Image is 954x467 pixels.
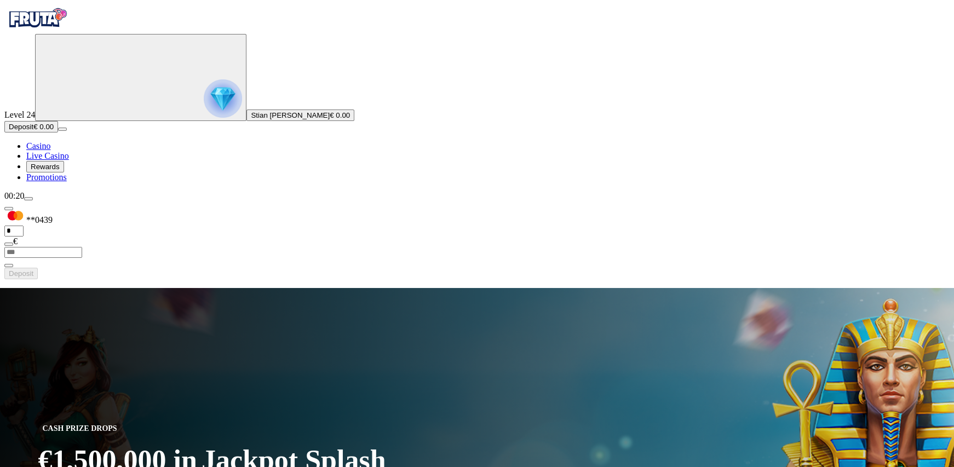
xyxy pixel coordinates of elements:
[330,111,350,119] span: € 0.00
[9,269,33,278] span: Deposit
[251,111,330,119] span: Stian [PERSON_NAME]
[26,151,69,160] a: poker-chip iconLive Casino
[4,110,35,119] span: Level 24
[24,197,33,200] button: menu
[26,141,50,151] span: Casino
[4,207,13,210] button: Hide quick deposit form
[246,109,354,121] button: Stian [PERSON_NAME]€ 0.00
[204,79,242,118] img: reward progress
[58,128,67,131] button: menu
[4,4,70,32] img: Fruta
[35,34,246,121] button: reward progress
[4,264,13,267] button: eye icon
[4,121,58,132] button: Depositplus icon€ 0.00
[26,141,50,151] a: diamond iconCasino
[26,172,67,182] span: Promotions
[26,172,67,182] a: gift-inverted iconPromotions
[4,268,38,279] button: Deposit
[9,123,33,131] span: Deposit
[33,123,54,131] span: € 0.00
[4,24,70,33] a: Fruta
[4,211,26,223] img: MasterCard
[31,163,60,171] span: Rewards
[38,422,122,435] span: CASH PRIZE DROPS
[4,4,950,182] nav: Primary
[4,191,24,200] span: 00:20
[26,161,64,172] button: reward iconRewards
[4,243,13,246] button: eye icon
[13,237,18,246] span: €
[26,151,69,160] span: Live Casino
